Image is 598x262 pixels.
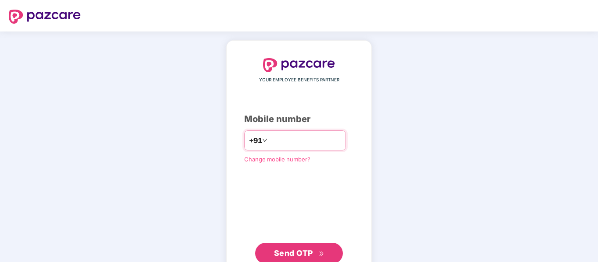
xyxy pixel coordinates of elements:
[274,248,313,258] span: Send OTP
[244,156,310,163] a: Change mobile number?
[9,10,81,24] img: logo
[263,58,335,72] img: logo
[262,138,267,143] span: down
[244,112,354,126] div: Mobile number
[249,135,262,146] span: +91
[319,251,324,257] span: double-right
[259,77,339,84] span: YOUR EMPLOYEE BENEFITS PARTNER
